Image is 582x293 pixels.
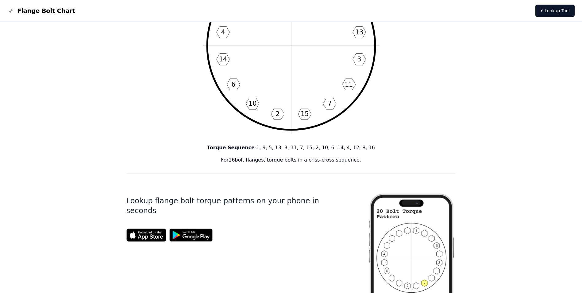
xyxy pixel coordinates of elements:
[535,5,575,17] a: ⚡ Lookup Tool
[7,7,15,14] img: Flange Bolt Chart Logo
[221,29,225,36] text: 4
[300,110,308,118] text: 15
[219,56,227,63] text: 14
[328,100,332,107] text: 7
[355,29,363,36] text: 13
[166,225,216,245] img: Get it on Google Play
[276,110,279,118] text: 2
[126,144,456,151] p: : 1, 9, 5, 13, 3, 11, 7, 15, 2, 10, 6, 14, 4, 12, 8, 16
[126,196,348,216] h1: Lookup flange bolt torque patterns on your phone in seconds
[7,6,75,15] a: Flange Bolt Chart LogoFlange Bolt Chart
[126,229,166,242] img: App Store badge for the Flange Bolt Chart app
[345,81,353,88] text: 11
[207,145,255,150] b: Torque Sequence
[126,156,456,164] p: For 16 bolt flanges, torque bolts in a criss-cross sequence.
[357,56,361,63] text: 3
[249,100,256,107] text: 10
[17,6,75,15] span: Flange Bolt Chart
[231,81,235,88] text: 6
